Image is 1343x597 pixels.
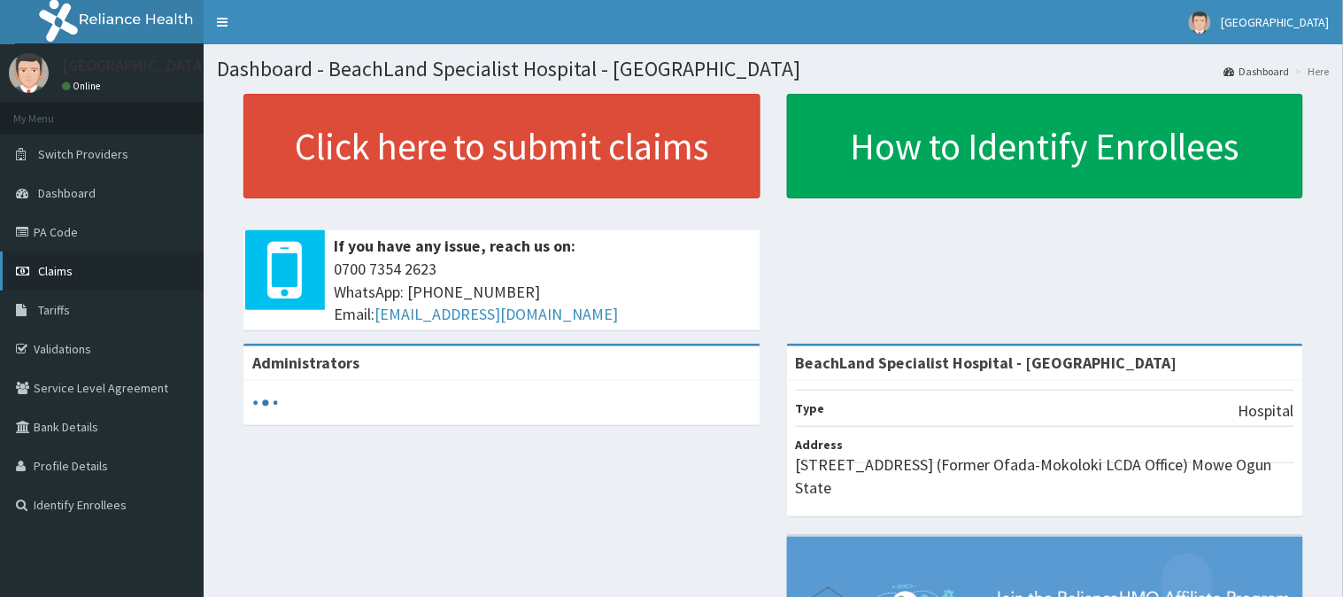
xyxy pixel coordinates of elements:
[252,353,359,373] b: Administrators
[38,302,70,318] span: Tariffs
[1222,14,1330,30] span: [GEOGRAPHIC_DATA]
[796,400,825,416] b: Type
[1239,399,1294,423] p: Hospital
[374,304,618,324] a: [EMAIL_ADDRESS][DOMAIN_NAME]
[334,258,752,326] span: 0700 7354 2623 WhatsApp: [PHONE_NUMBER] Email:
[38,146,128,162] span: Switch Providers
[243,94,760,198] a: Click here to submit claims
[9,53,49,93] img: User Image
[38,263,73,279] span: Claims
[787,94,1304,198] a: How to Identify Enrollees
[1224,64,1290,79] a: Dashboard
[62,80,104,92] a: Online
[796,437,844,453] b: Address
[38,185,96,201] span: Dashboard
[1189,12,1211,34] img: User Image
[62,58,208,74] p: [GEOGRAPHIC_DATA]
[796,454,1295,499] p: [STREET_ADDRESS] (Former Ofada-Mokoloki LCDA Office) Mowe Ogun State
[334,236,575,256] b: If you have any issue, reach us on:
[1292,64,1330,79] li: Here
[217,58,1330,81] h1: Dashboard - BeachLand Specialist Hospital - [GEOGRAPHIC_DATA]
[796,353,1177,373] strong: BeachLand Specialist Hospital - [GEOGRAPHIC_DATA]
[252,390,279,416] svg: audio-loading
